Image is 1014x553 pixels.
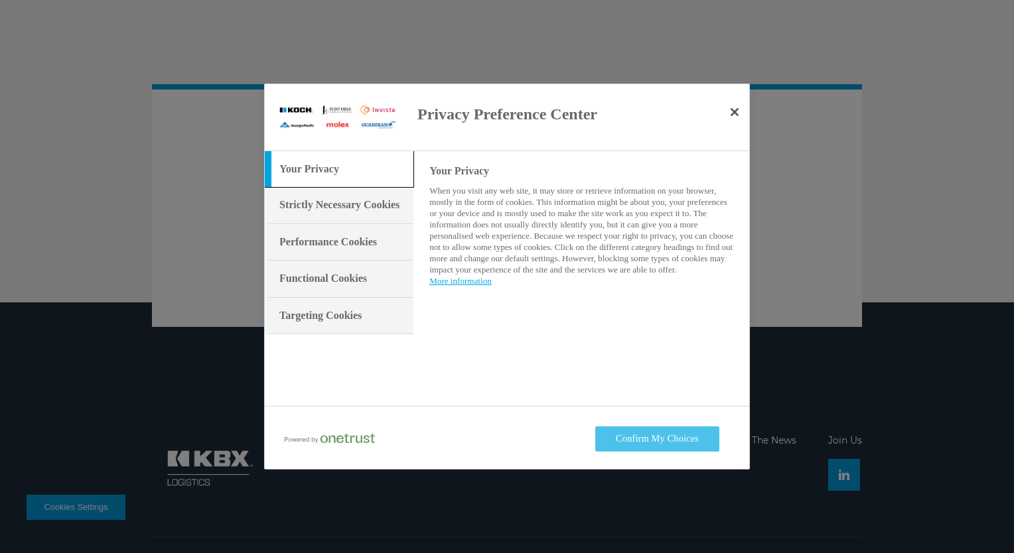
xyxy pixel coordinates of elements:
[417,104,613,124] h2: Privacy Preference Center
[278,104,398,131] img: Company Logo
[279,308,362,323] h3: Targeting Cookies
[279,235,377,249] h3: Performance Cookies
[429,164,489,178] h4: Your Privacy
[429,276,492,286] a: More information about your privacy, opens in a new tab
[265,151,749,334] div: Cookie Categories
[595,426,719,452] button: Confirm My Choices
[720,97,749,127] button: Close
[279,162,339,176] h3: Your Privacy
[279,271,367,286] h3: Functional Cookies
[429,185,735,287] p: When you visit any web site, it may store or retrieve information on your browser, mostly in the ...
[264,84,750,469] div: Preference center
[285,433,375,444] img: Powered by OneTrust Opens in a new Tab
[279,198,399,212] h3: Strictly Necessary Cookies
[285,433,386,450] a: Powered by OneTrust Opens in a new Tab
[278,97,398,137] div: Company Logo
